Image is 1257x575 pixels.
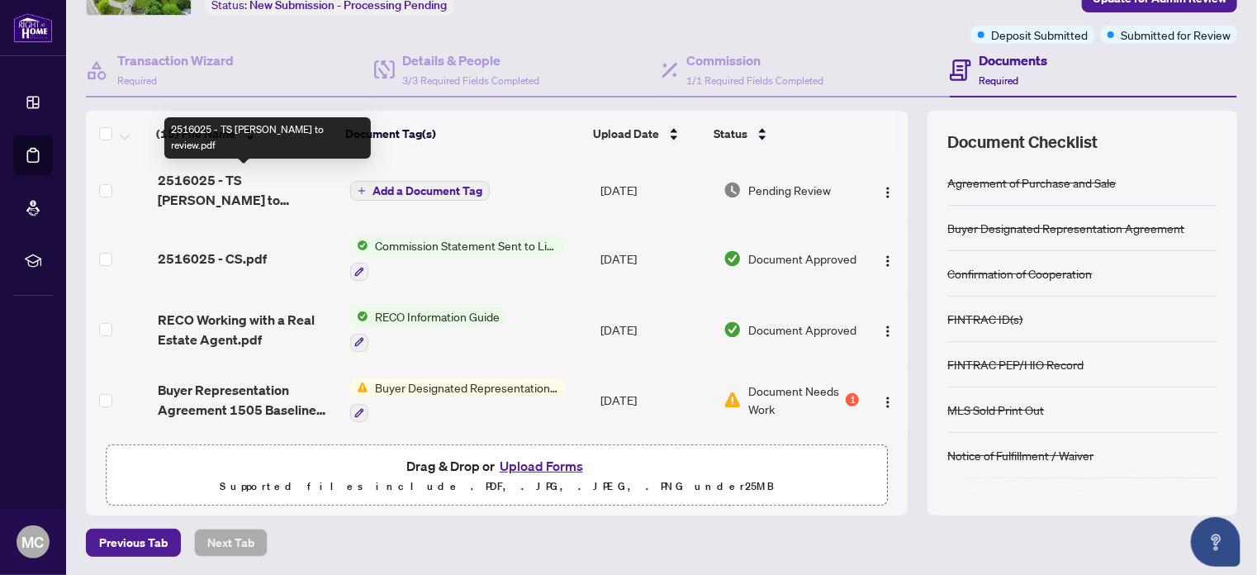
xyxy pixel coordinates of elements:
[13,12,53,43] img: logo
[846,393,859,406] div: 1
[881,325,894,338] img: Logo
[586,111,707,157] th: Upload Date
[947,219,1184,237] div: Buyer Designated Representation Agreement
[1121,26,1231,44] span: Submitted for Review
[881,186,894,199] img: Logo
[368,307,506,326] span: RECO Information Guide
[158,310,338,349] span: RECO Working with a Real Estate Agent.pdf
[594,435,717,506] td: [DATE]
[748,181,831,199] span: Pending Review
[875,316,901,343] button: Logo
[368,378,564,397] span: Buyer Designated Representation Agreement
[339,111,586,157] th: Document Tag(s)
[350,378,368,397] img: Status Icon
[350,378,564,423] button: Status IconBuyer Designated Representation Agreement
[723,321,742,339] img: Document Status
[350,236,368,254] img: Status Icon
[875,177,901,203] button: Logo
[723,249,742,268] img: Document Status
[991,26,1088,44] span: Deposit Submitted
[117,50,234,70] h4: Transaction Wizard
[156,125,235,143] span: (15) File Name
[350,307,506,352] button: Status IconRECO Information Guide
[947,131,1098,154] span: Document Checklist
[116,477,877,497] p: Supported files include .PDF, .JPG, .JPEG, .PNG under 25 MB
[22,530,45,554] span: MC
[158,249,267,268] span: 2516025 - CS.pdf
[875,387,901,413] button: Logo
[495,455,588,477] button: Upload Forms
[714,125,747,143] span: Status
[707,111,853,157] th: Status
[947,355,1084,373] div: FINTRAC PEP/HIO Record
[686,74,823,87] span: 1/1 Required Fields Completed
[158,170,338,210] span: 2516025 - TS [PERSON_NAME] to review.pdf
[947,173,1116,192] div: Agreement of Purchase and Sale
[372,185,482,197] span: Add a Document Tag
[350,181,490,201] button: Add a Document Tag
[86,529,181,557] button: Previous Tab
[748,249,856,268] span: Document Approved
[368,236,564,254] span: Commission Statement Sent to Listing Brokerage
[723,181,742,199] img: Document Status
[149,111,339,157] th: (15) File Name
[980,74,1019,87] span: Required
[875,245,901,272] button: Logo
[164,117,371,159] div: 2516025 - TS [PERSON_NAME] to review.pdf
[594,365,717,436] td: [DATE]
[194,529,268,557] button: Next Tab
[107,445,887,506] span: Drag & Drop orUpload FormsSupported files include .PDF, .JPG, .JPEG, .PNG under25MB
[99,530,168,556] span: Previous Tab
[723,391,742,409] img: Document Status
[403,50,540,70] h4: Details & People
[350,307,368,326] img: Status Icon
[594,157,717,223] td: [DATE]
[594,223,717,294] td: [DATE]
[117,74,157,87] span: Required
[593,125,659,143] span: Upload Date
[748,382,843,418] span: Document Needs Work
[158,380,338,420] span: Buyer Representation Agreement 1505 Baseline Ottawa.pdf
[947,446,1093,464] div: Notice of Fulfillment / Waiver
[881,396,894,409] img: Logo
[406,455,588,477] span: Drag & Drop or
[403,74,540,87] span: 3/3 Required Fields Completed
[350,180,490,202] button: Add a Document Tag
[881,254,894,268] img: Logo
[350,236,564,281] button: Status IconCommission Statement Sent to Listing Brokerage
[594,294,717,365] td: [DATE]
[947,310,1022,328] div: FINTRAC ID(s)
[686,50,823,70] h4: Commission
[748,321,856,339] span: Document Approved
[1191,517,1240,567] button: Open asap
[947,264,1092,283] div: Confirmation of Cooperation
[358,187,366,195] span: plus
[980,50,1048,70] h4: Documents
[947,401,1044,419] div: MLS Sold Print Out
